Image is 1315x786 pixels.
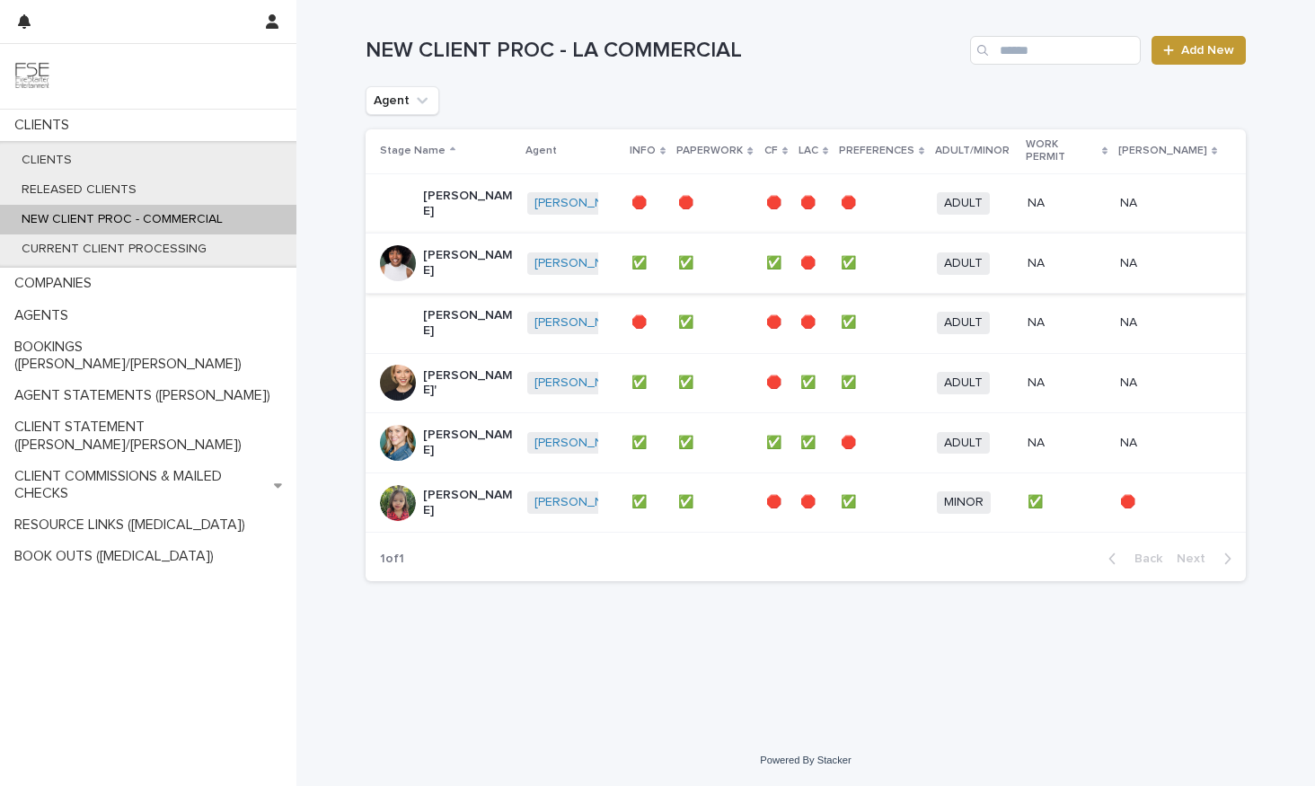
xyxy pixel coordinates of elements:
[937,372,990,394] span: ADULT
[534,495,632,510] a: [PERSON_NAME]
[1028,252,1048,271] p: NA
[1120,491,1139,510] p: 🛑
[676,141,743,161] p: PAPERWORK
[7,242,221,257] p: CURRENT CLIENT PROCESSING
[7,387,285,404] p: AGENT STATEMENTS ([PERSON_NAME])
[423,488,513,518] p: [PERSON_NAME]
[970,36,1141,65] input: Search
[525,141,557,161] p: Agent
[1028,192,1048,211] p: NA
[937,312,990,334] span: ADULT
[800,312,819,331] p: 🛑
[1028,372,1048,391] p: NA
[937,491,991,514] span: MINOR
[631,372,650,391] p: ✅
[1028,312,1048,331] p: NA
[630,141,656,161] p: INFO
[800,252,819,271] p: 🛑
[423,368,513,399] p: [PERSON_NAME]'
[1028,432,1048,451] p: NA
[766,312,785,331] p: 🛑
[841,432,860,451] p: 🛑
[423,248,513,278] p: [PERSON_NAME]
[7,275,106,292] p: COMPANIES
[366,86,439,115] button: Agent
[935,141,1010,161] p: ADULT/MINOR
[1028,491,1046,510] p: ✅
[1094,551,1169,567] button: Back
[366,537,419,581] p: 1 of 1
[800,491,819,510] p: 🛑
[678,252,697,271] p: ✅
[631,432,650,451] p: ✅
[631,192,650,211] p: 🛑
[534,256,632,271] a: [PERSON_NAME]
[760,755,851,765] a: Powered By Stacker
[631,491,650,510] p: ✅
[937,192,990,215] span: ADULT
[7,182,151,198] p: RELEASED CLIENTS
[1177,552,1216,565] span: Next
[1124,552,1162,565] span: Back
[7,517,260,534] p: RESOURCE LINKS ([MEDICAL_DATA])
[841,491,860,510] p: ✅
[841,312,860,331] p: ✅
[631,252,650,271] p: ✅
[678,312,697,331] p: ✅
[1120,372,1141,391] p: NA
[1118,141,1207,161] p: [PERSON_NAME]
[7,212,237,227] p: NEW CLIENT PROC - COMMERCIAL
[534,375,632,391] a: [PERSON_NAME]
[380,141,446,161] p: Stage Name
[766,372,785,391] p: 🛑
[841,372,860,391] p: ✅
[766,432,785,451] p: ✅
[423,428,513,458] p: [PERSON_NAME]
[7,548,228,565] p: BOOK OUTS ([MEDICAL_DATA])
[7,468,274,502] p: CLIENT COMMISSIONS & MAILED CHECKS
[1169,551,1246,567] button: Next
[1181,44,1234,57] span: Add New
[366,173,1246,234] tr: [PERSON_NAME][PERSON_NAME] 🛑🛑 🛑🛑 🛑🛑 🛑🛑 🛑🛑 ADULTNANA NANA
[534,196,632,211] a: [PERSON_NAME]
[678,372,697,391] p: ✅
[7,307,83,324] p: AGENTS
[841,192,860,211] p: 🛑
[7,153,86,168] p: CLIENTS
[841,252,860,271] p: ✅
[423,189,513,219] p: [PERSON_NAME]
[534,436,632,451] a: [PERSON_NAME]
[1026,135,1097,168] p: WORK PERMIT
[678,491,697,510] p: ✅
[764,141,778,161] p: CF
[678,192,697,211] p: 🛑
[1120,252,1141,271] p: NA
[366,353,1246,413] tr: [PERSON_NAME]'[PERSON_NAME] ✅✅ ✅✅ 🛑🛑 ✅✅ ✅✅ ADULTNANA NANA
[366,413,1246,473] tr: [PERSON_NAME][PERSON_NAME] ✅✅ ✅✅ ✅✅ ✅✅ 🛑🛑 ADULTNANA NANA
[534,315,632,331] a: [PERSON_NAME]
[766,491,785,510] p: 🛑
[937,432,990,455] span: ADULT
[423,308,513,339] p: [PERSON_NAME]
[800,432,819,451] p: ✅
[1120,432,1141,451] p: NA
[1152,36,1246,65] a: Add New
[7,419,296,453] p: CLIENT STATEMENT ([PERSON_NAME]/[PERSON_NAME])
[631,312,650,331] p: 🛑
[366,472,1246,533] tr: [PERSON_NAME][PERSON_NAME] ✅✅ ✅✅ 🛑🛑 🛑🛑 ✅✅ MINOR✅✅ 🛑🛑
[14,58,50,94] img: 9JgRvJ3ETPGCJDhvPVA5
[678,432,697,451] p: ✅
[937,252,990,275] span: ADULT
[800,372,819,391] p: ✅
[7,339,296,373] p: BOOKINGS ([PERSON_NAME]/[PERSON_NAME])
[1120,312,1141,331] p: NA
[766,192,785,211] p: 🛑
[1120,192,1141,211] p: NA
[766,252,785,271] p: ✅
[7,117,84,134] p: CLIENTS
[366,38,963,64] h1: NEW CLIENT PROC - LA COMMERCIAL
[799,141,818,161] p: LAC
[800,192,819,211] p: 🛑
[366,234,1246,294] tr: [PERSON_NAME][PERSON_NAME] ✅✅ ✅✅ ✅✅ 🛑🛑 ✅✅ ADULTNANA NANA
